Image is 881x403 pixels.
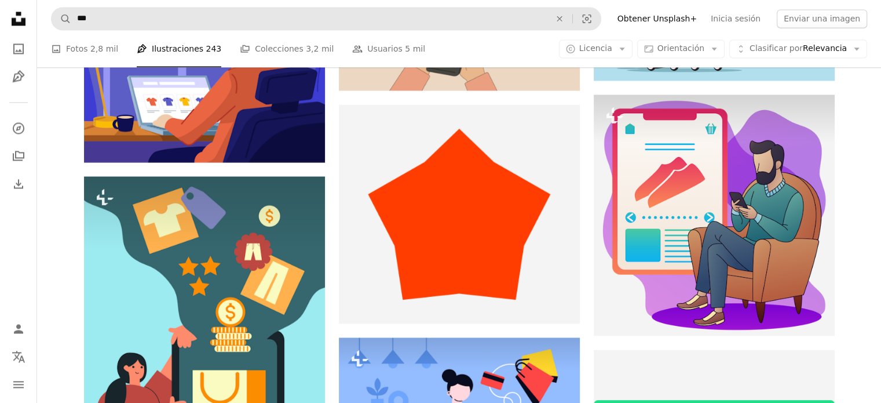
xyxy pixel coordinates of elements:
[637,39,725,58] button: Orientación
[339,104,580,324] img: Forma pentagonal de color naranja sobre fondo blanco.
[7,117,30,140] a: Explorar
[750,43,803,53] span: Clasificar por
[7,345,30,368] button: Idioma
[7,144,30,168] a: Colecciones
[750,43,847,55] span: Relevancia
[51,30,118,67] a: Fotos 2,8 mil
[729,39,867,58] button: Clasificar porRelevancia
[594,210,835,220] a: Un hombre sentado en una silla mirando un teléfono celular
[339,209,580,219] a: Forma pentagonal de color naranja sobre fondo blanco.
[7,37,30,60] a: Fotos
[594,95,835,336] img: Un hombre sentado en una silla mirando un teléfono celular
[7,172,30,195] a: Historial de descargas
[51,7,601,30] form: Encuentra imágenes en todo el sitio
[7,317,30,340] a: Iniciar sesión / Registrarse
[90,42,118,55] span: 2,8 mil
[547,8,572,30] button: Borrar
[7,373,30,396] button: Menú
[306,42,334,55] span: 3,2 mil
[579,43,612,53] span: Licencia
[7,7,30,32] a: Inicio — Unsplash
[240,30,334,67] a: Colecciones 3,2 mil
[405,42,425,55] span: 5 mil
[559,39,633,58] button: Licencia
[611,9,704,28] a: Obtener Unsplash+
[777,9,867,28] button: Enviar una imagen
[657,43,704,53] span: Orientación
[84,351,325,362] a: Una mujer señalando la pantalla de un teléfono con íconos que salen de ella
[52,8,71,30] button: Buscar en Unsplash
[704,9,767,28] a: Inicia sesión
[7,65,30,88] a: Ilustraciones
[573,8,601,30] button: Búsqueda visual
[84,66,325,77] a: Un hombre sentado en una silla usando una computadora portátil
[352,30,425,67] a: Usuarios 5 mil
